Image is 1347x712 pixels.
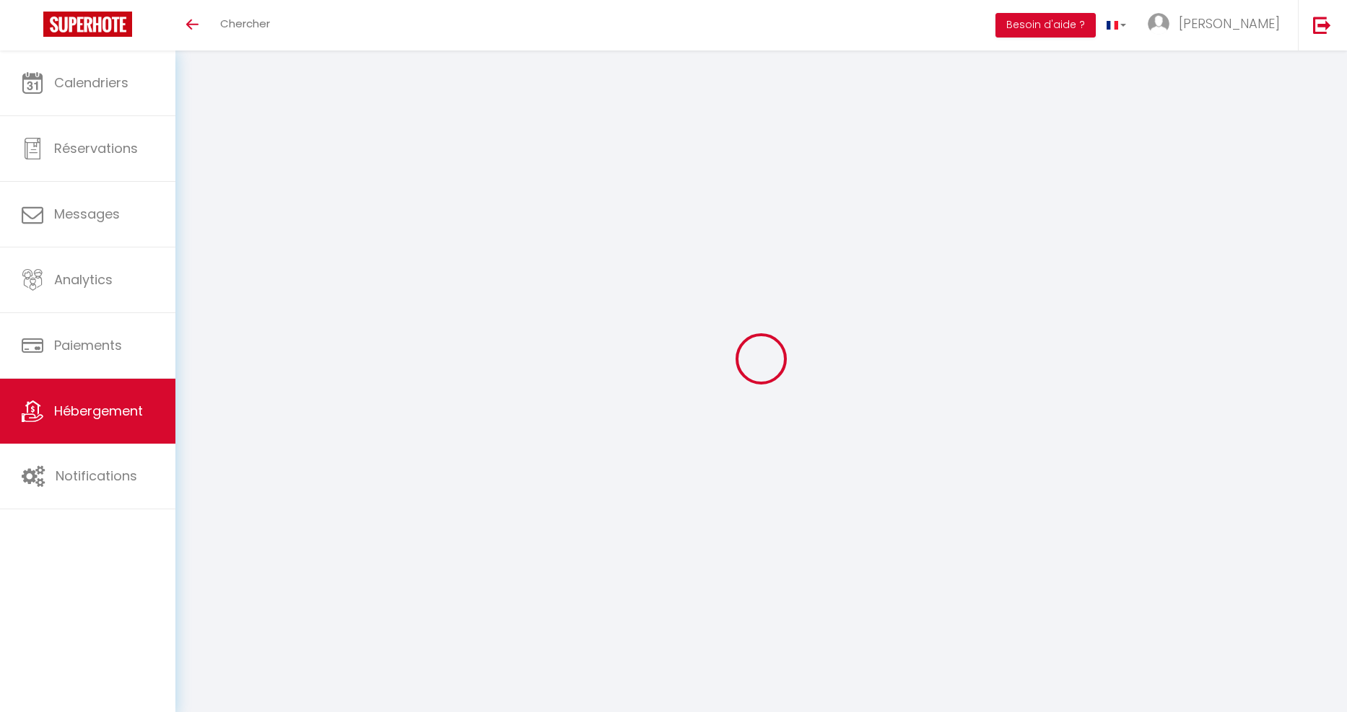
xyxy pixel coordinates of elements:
[1148,13,1169,35] img: ...
[54,139,138,157] span: Réservations
[54,336,122,354] span: Paiements
[54,402,143,420] span: Hébergement
[1313,16,1331,34] img: logout
[54,271,113,289] span: Analytics
[54,74,128,92] span: Calendriers
[1179,14,1280,32] span: [PERSON_NAME]
[43,12,132,37] img: Super Booking
[56,467,137,485] span: Notifications
[220,16,270,31] span: Chercher
[54,205,120,223] span: Messages
[995,13,1096,38] button: Besoin d'aide ?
